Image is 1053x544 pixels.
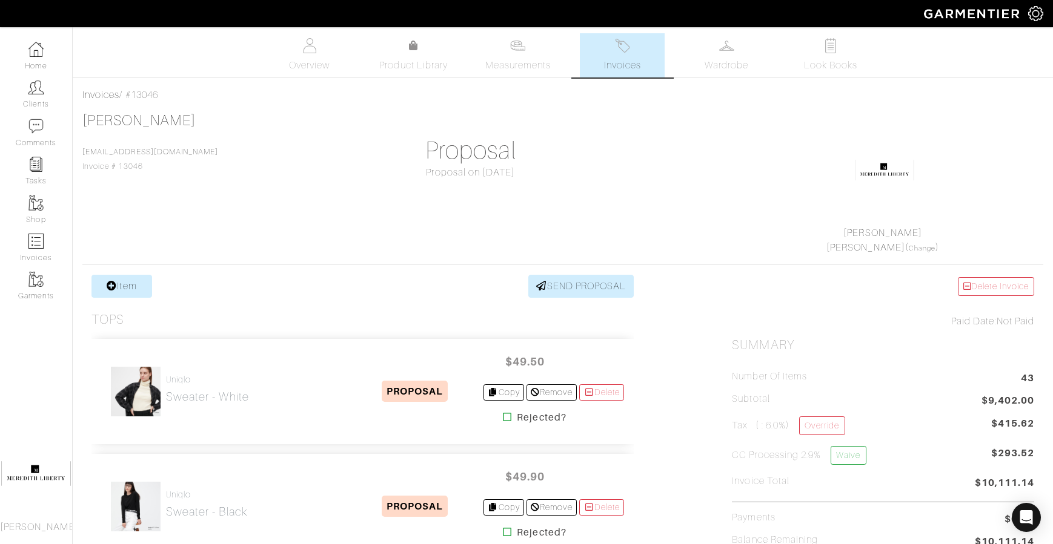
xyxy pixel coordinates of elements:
[982,393,1034,410] span: $9,402.00
[826,242,905,253] a: [PERSON_NAME]
[488,464,561,490] span: $49.90
[732,416,845,435] h5: Tax ( : 6.0%)
[719,38,734,53] img: wardrobe-487a4870c1b7c33e795ec22d11cfc2ed9d08956e64fb3008fe2437562e282088.svg
[371,39,456,73] a: Product Library
[854,141,915,202] img: 1582320281440.png.png
[488,349,561,375] span: $49.50
[483,499,524,516] a: Copy
[951,316,997,327] span: Paid Date:
[732,476,789,487] h5: Invoice Total
[483,384,524,401] a: Copy
[166,390,249,404] h2: Sweater - white
[91,312,124,327] h3: Tops
[604,58,641,73] span: Invoices
[975,476,1035,492] span: $10,111.14
[166,375,249,385] h4: Uniqlo
[28,119,44,134] img: comment-icon-a0a6a9ef722e966f86d9cbdc48e553b5cf19dbc54f86b18d962a5391bc8f6eb6.png
[166,490,248,519] a: Uniqlo Sweater - black
[528,275,634,298] a: SEND PROPOSAL
[476,33,561,77] a: Measurements
[737,226,1029,255] div: ( )
[991,416,1034,431] span: $415.62
[28,42,44,57] img: dashboard-icon-dbcd8f5a0b271acd01030246c82b418ddd0df26cd7fceb0bd07c9910d44c42f6.png
[732,446,866,465] h5: CC Processing 2.9%
[82,90,119,100] a: Invoices
[732,338,1034,353] h2: Summary
[28,234,44,249] img: orders-icon-0abe47150d42831381b5fb84f609e132dff9fe21cb692f30cb5eec754e2cba89.png
[732,393,769,405] h5: Subtotal
[615,38,630,53] img: orders-27d20c2124de7fd6de4e0e44c1d41de31381a507db9b33961299e4e07d508b8c.svg
[320,165,622,180] div: Proposal on [DATE]
[788,33,873,77] a: Look Books
[580,33,665,77] a: Invoices
[91,275,152,298] a: Item
[28,195,44,211] img: garments-icon-b7da505a4dc4fd61783c78ac3ca0ef83fa9d6f193b1c9dc38574b1d14d53ca28.png
[1028,6,1043,21] img: gear-icon-white-bd11855cb880d31180b6d7d6211b90ccbf57a29d726f0c71d8c61bd08dd39cc2.png
[843,228,922,238] a: [PERSON_NAME]
[320,136,622,165] h1: Proposal
[705,58,748,73] span: Wardrobe
[302,38,317,53] img: basicinfo-40fd8af6dae0f16599ec9e87c0ef1c0a1fdea2edbe929e3d69a839185d80c458.svg
[28,157,44,172] img: reminder-icon-8004d30b9f0a5d33ae49ab947aed9ed385cf756f9e5892f1edd6e32f2345188e.png
[485,58,551,73] span: Measurements
[918,3,1028,24] img: garmentier-logo-header-white-b43fb05a5012e4ada735d5af1a66efaba907eab6374d6393d1fbf88cb4ef424d.png
[166,505,248,519] h2: Sweater - black
[732,512,775,523] h5: Payments
[958,277,1034,296] a: Delete Invoice
[267,33,352,77] a: Overview
[579,499,624,516] a: Delete
[1012,503,1041,532] div: Open Intercom Messenger
[1021,371,1034,387] span: 43
[799,416,845,435] a: Override
[82,148,218,156] a: [EMAIL_ADDRESS][DOMAIN_NAME]
[579,384,624,401] a: Delete
[831,446,866,465] a: Waive
[289,58,330,73] span: Overview
[166,490,248,500] h4: Uniqlo
[526,384,577,401] a: Remove
[382,496,448,517] span: PROPOSAL
[991,446,1034,470] span: $293.52
[28,272,44,287] img: garments-icon-b7da505a4dc4fd61783c78ac3ca0ef83fa9d6f193b1c9dc38574b1d14d53ca28.png
[1005,512,1034,526] span: $0.00
[382,381,448,402] span: PROPOSAL
[82,113,196,128] a: [PERSON_NAME]
[82,88,1043,102] div: / #13046
[684,33,769,77] a: Wardrobe
[517,410,566,425] strong: Rejected?
[166,375,249,404] a: Uniqlo Sweater - white
[510,38,525,53] img: measurements-466bbee1fd09ba9460f595b01e5d73f9e2bff037440d3c8f018324cb6cdf7a4a.svg
[526,499,577,516] a: Remove
[823,38,839,53] img: todo-9ac3debb85659649dc8f770b8b6100bb5dab4b48dedcbae339e5042a72dfd3cc.svg
[732,371,807,382] h5: Number of Items
[82,148,218,171] span: Invoice # 13046
[517,525,566,540] strong: Rejected?
[110,366,161,417] img: UqyXtKyWfMg3BWMrXMNy7MqC
[28,80,44,95] img: clients-icon-6bae9207a08558b7cb47a8932f037763ab4055f8c8b6bfacd5dc20c3e0201464.png
[379,58,448,73] span: Product Library
[110,481,161,532] img: HCS4LoaRweYZ8mg74irj1Fm8
[909,244,935,252] a: Change
[804,58,858,73] span: Look Books
[732,314,1034,329] div: Not Paid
